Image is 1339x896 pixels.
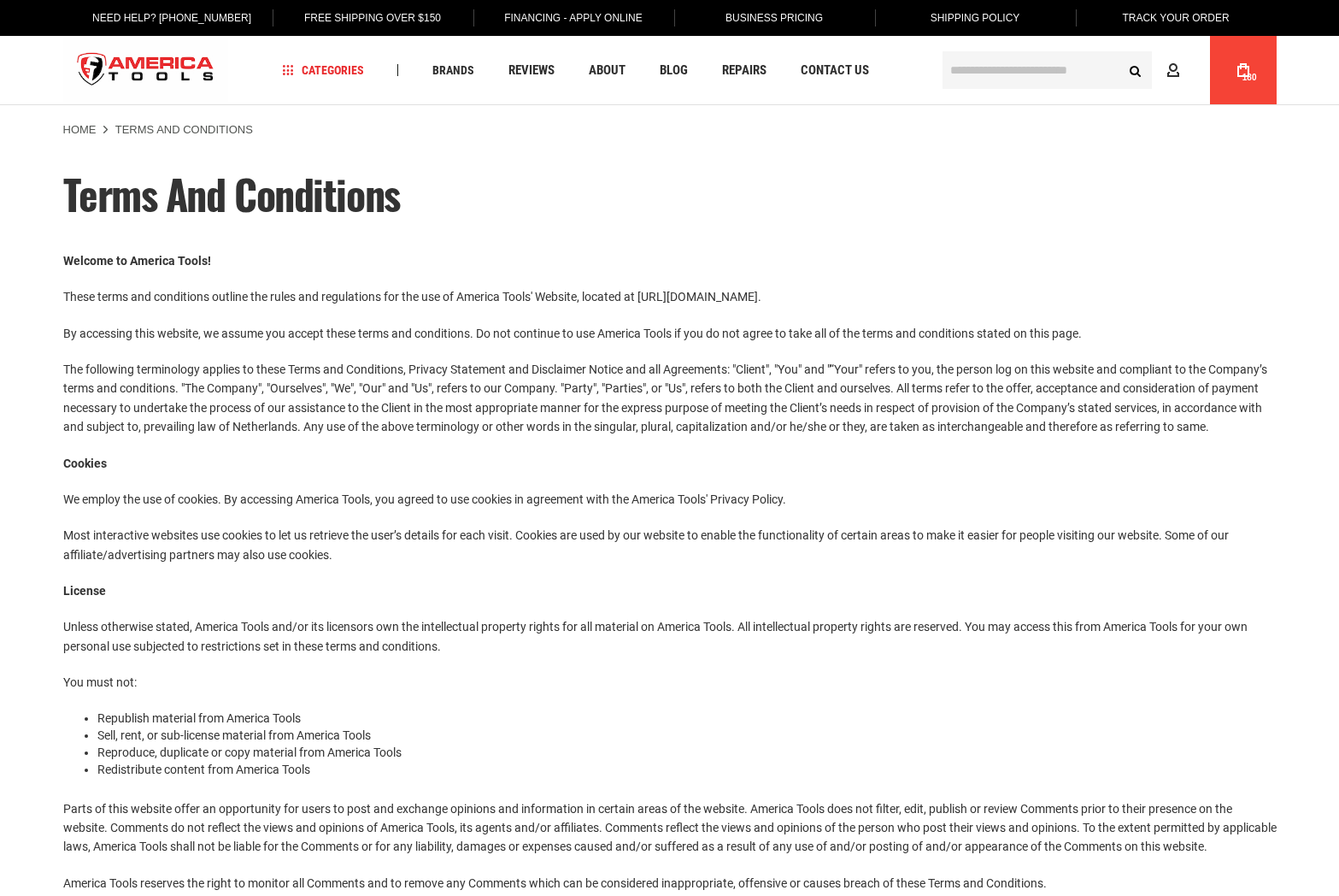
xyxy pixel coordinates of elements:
[115,123,253,136] strong: Terms And Conditions
[931,12,1020,24] span: Shipping Policy
[589,64,625,77] span: About
[63,457,107,470] strong: Cookies
[652,59,696,82] a: Blog
[793,59,877,82] a: Contact Us
[63,617,1277,656] p: Unless otherwise stated, America Tools and/or its licensors own the intellectual property rights ...
[63,360,1277,437] p: The following terminology applies to these Terms and Conditions, Privacy Statement and Disclaimer...
[63,673,1277,692] p: You must not:
[282,64,364,76] span: Categories
[63,122,97,138] a: Home
[432,64,474,76] span: Brands
[508,64,555,77] span: Reviews
[501,59,562,82] a: Reviews
[581,59,633,82] a: About
[63,526,1277,564] p: Most interactive websites use cookies to let us retrieve the user’s details for each visit. Cooki...
[63,799,1277,857] p: Parts of this website offer an opportunity for users to post and exchange opinions and informatio...
[1119,54,1152,86] button: Search
[63,490,1277,509] p: We employ the use of cookies. By accessing America Tools, you agreed to use cookies in agreement ...
[801,64,869,77] span: Contact Us
[722,64,766,77] span: Repairs
[97,761,1277,778] li: Redistribute content from America Tools
[63,254,211,268] strong: Welcome to America Tools!
[1242,73,1257,82] span: 180
[63,163,400,224] span: Terms And Conditions
[425,59,482,82] a: Brands
[660,64,688,77] span: Blog
[63,324,1277,343] p: By accessing this website, we assume you accept these terms and conditions. Do not continue to us...
[97,727,1277,744] li: Sell, rent, or sub-license material from America Tools
[97,710,1277,727] li: Republish material from America Tools
[63,38,229,103] img: America Tools
[63,874,1277,893] p: America Tools reserves the right to monitor all Comments and to remove any Comments which can be ...
[63,287,1277,306] p: These terms and conditions outline the rules and regulations for the use of America Tools' Websit...
[63,584,106,598] strong: License
[1227,36,1260,104] a: 180
[97,744,1277,761] li: Reproduce, duplicate or copy material from America Tools
[274,59,372,82] a: Categories
[714,59,774,82] a: Repairs
[63,38,229,103] a: store logo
